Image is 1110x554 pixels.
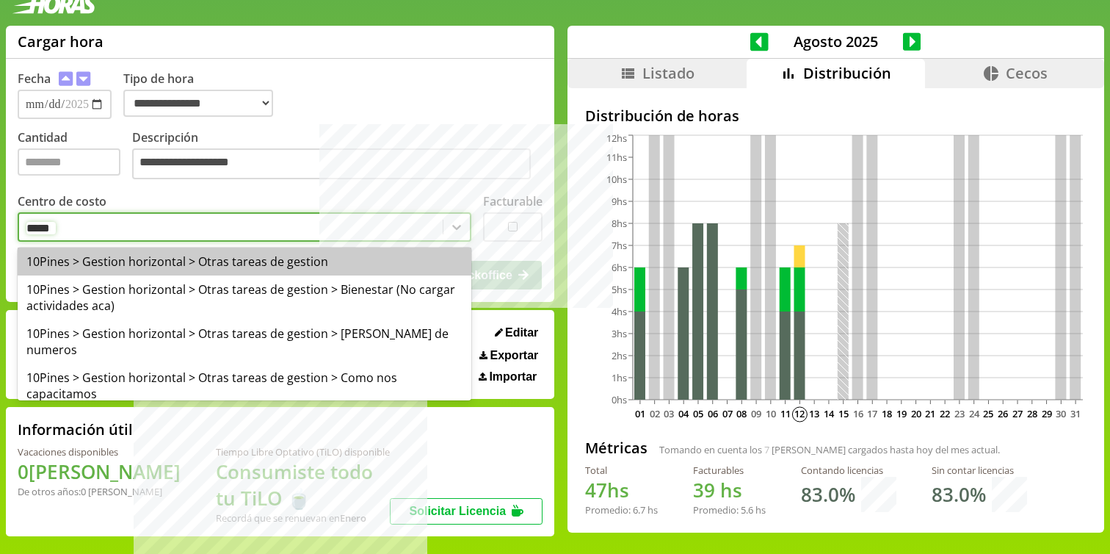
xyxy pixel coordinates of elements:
span: 39 [693,477,715,503]
span: Exportar [490,349,539,362]
label: Tipo de hora [123,71,285,119]
text: 04 [678,407,689,420]
text: 10 [766,407,776,420]
div: Facturables [693,464,766,477]
span: 7 [764,443,769,456]
h1: Consumiste todo tu TiLO 🍵 [216,458,390,511]
div: 10Pines > Gestion horizontal > Otras tareas de gestion > [PERSON_NAME] de numeros [18,320,471,364]
div: De otros años: 0 [PERSON_NAME] [18,485,181,498]
text: 29 [1041,407,1051,420]
h2: Métricas [585,438,647,458]
tspan: 4hs [612,305,627,318]
span: Agosto 2025 [769,32,903,51]
div: Sin contar licencias [932,464,1027,477]
span: Editar [505,326,538,339]
button: Exportar [475,348,543,363]
span: Listado [642,63,694,83]
span: 47 [585,477,607,503]
select: Tipo de hora [123,90,273,117]
text: 21 [925,407,935,420]
tspan: 10hs [606,173,627,186]
span: Solicitar Licencia [410,505,507,517]
tspan: 8hs [612,217,627,230]
span: Distribución [803,63,891,83]
div: Promedio: hs [585,503,658,517]
span: Tomando en cuenta los [PERSON_NAME] cargados hasta hoy del mes actual. [659,443,1000,456]
text: 27 [1012,407,1023,420]
input: Cantidad [18,148,120,176]
div: Vacaciones disponibles [18,445,181,458]
text: 03 [664,407,674,420]
text: 09 [751,407,761,420]
h1: 0 [PERSON_NAME] [18,458,181,485]
label: Cantidad [18,129,132,183]
tspan: 9hs [612,195,627,208]
text: 15 [838,407,849,420]
div: 10Pines > Gestion horizontal > Otras tareas de gestion [18,248,471,276]
text: 26 [998,407,1008,420]
h2: Información útil [18,420,133,439]
text: 18 [882,407,892,420]
tspan: 2hs [612,349,627,362]
span: 6.7 [633,503,645,517]
textarea: Descripción [132,148,531,179]
h1: hs [693,477,766,503]
text: 08 [736,407,747,420]
tspan: 12hs [606,132,627,145]
h1: 83.0 % [932,481,986,508]
button: Editar [490,325,543,340]
text: 01 [635,407,645,420]
label: Facturable [483,193,543,209]
tspan: 3hs [612,327,627,340]
text: 11 [780,407,791,420]
button: Solicitar Licencia [390,498,543,525]
text: 25 [983,407,993,420]
div: 10Pines > Gestion horizontal > Otras tareas de gestion > Como nos capacitamos [18,364,471,408]
text: 22 [940,407,950,420]
h1: Cargar hora [18,32,104,51]
text: 28 [1027,407,1037,420]
text: 16 [852,407,863,420]
text: 20 [911,407,921,420]
h2: Distribución de horas [585,106,1087,126]
div: 10Pines > Gestion horizontal > Otras tareas de gestion > Bienestar (No cargar actividades aca) [18,276,471,320]
div: Total [585,464,658,477]
text: 07 [722,407,732,420]
text: 30 [1056,407,1066,420]
tspan: 7hs [612,239,627,252]
text: 02 [650,407,660,420]
div: Recordá que se renuevan en [216,511,390,525]
label: Fecha [18,71,51,87]
text: 06 [708,407,718,420]
text: 14 [824,407,835,420]
div: Tiempo Libre Optativo (TiLO) disponible [216,445,390,458]
tspan: 1hs [612,371,627,384]
text: 12 [794,407,805,420]
text: 31 [1070,407,1081,420]
text: 23 [954,407,965,420]
text: 24 [969,407,980,420]
tspan: 11hs [606,151,627,164]
label: Centro de costo [18,193,106,209]
h1: 83.0 % [801,481,855,508]
tspan: 0hs [612,393,627,406]
text: 17 [867,407,877,420]
span: 5.6 [741,503,753,517]
text: 05 [693,407,703,420]
b: Enero [340,511,366,525]
tspan: 5hs [612,283,627,296]
span: Importar [489,370,537,384]
span: Cecos [1006,63,1048,83]
div: Promedio: hs [693,503,766,517]
text: 13 [809,407,819,420]
tspan: 6hs [612,261,627,274]
div: Contando licencias [801,464,896,477]
label: Descripción [132,129,543,183]
text: 19 [896,407,907,420]
h1: hs [585,477,658,503]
